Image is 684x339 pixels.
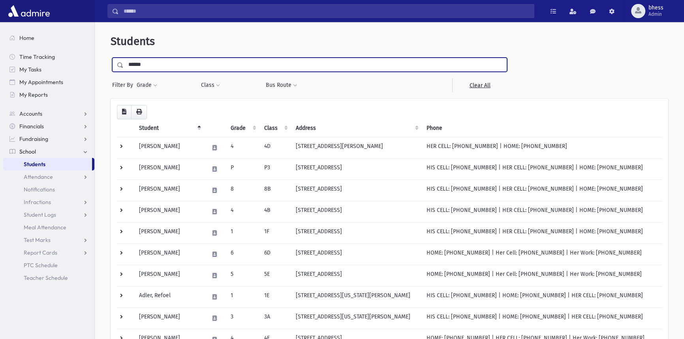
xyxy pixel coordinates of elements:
[422,180,662,201] td: HIS CELL: [PHONE_NUMBER] | HER CELL: [PHONE_NUMBER] | HOME: [PHONE_NUMBER]
[117,105,132,119] button: CSV
[3,88,94,101] a: My Reports
[24,161,45,168] span: Students
[291,307,422,329] td: [STREET_ADDRESS][US_STATE][PERSON_NAME]
[422,222,662,243] td: HIS CELL: [PHONE_NUMBER] | HER CELL: [PHONE_NUMBER] | HOME: [PHONE_NUMBER]
[291,222,422,243] td: [STREET_ADDRESS]
[112,81,136,89] span: Filter By
[259,243,291,265] td: 6D
[226,243,259,265] td: 6
[3,246,94,259] a: Report Cards
[422,158,662,180] td: HIS CELL: [PHONE_NUMBER] | HER CELL: [PHONE_NUMBER] | HOME: [PHONE_NUMBER]
[291,119,422,137] th: Address: activate to sort column ascending
[134,243,204,265] td: [PERSON_NAME]
[422,307,662,329] td: HIS CELL: [PHONE_NUMBER] | HOME: [PHONE_NUMBER] | HER CELL: [PHONE_NUMBER]
[24,173,53,180] span: Attendance
[24,236,51,243] span: Test Marks
[259,286,291,307] td: 1E
[422,201,662,222] td: HIS CELL: [PHONE_NUMBER] | HER CELL: [PHONE_NUMBER] | HOME: [PHONE_NUMBER]
[24,262,58,269] span: PTC Schedule
[3,51,94,63] a: Time Tracking
[422,243,662,265] td: HOME: [PHONE_NUMBER] | Her Cell: [PHONE_NUMBER] | Her Work: [PHONE_NUMBER]
[24,274,68,281] span: Teacher Schedule
[3,145,94,158] a: School
[24,199,51,206] span: Infractions
[226,119,259,137] th: Grade: activate to sort column ascending
[3,32,94,44] a: Home
[131,105,147,119] button: Print
[19,91,48,98] span: My Reports
[291,286,422,307] td: [STREET_ADDRESS][US_STATE][PERSON_NAME]
[259,201,291,222] td: 4B
[3,272,94,284] a: Teacher Schedule
[259,180,291,201] td: 8B
[24,249,57,256] span: Report Cards
[19,110,42,117] span: Accounts
[291,158,422,180] td: [STREET_ADDRESS]
[24,186,55,193] span: Notifications
[19,148,36,155] span: School
[259,265,291,286] td: 5E
[226,137,259,158] td: 4
[134,286,204,307] td: Adler, Refoel
[259,137,291,158] td: 4D
[136,78,158,92] button: Grade
[19,66,41,73] span: My Tasks
[3,234,94,246] a: Test Marks
[134,137,204,158] td: [PERSON_NAME]
[134,265,204,286] td: [PERSON_NAME]
[3,133,94,145] a: Fundraising
[226,158,259,180] td: P
[19,123,44,130] span: Financials
[3,63,94,76] a: My Tasks
[226,265,259,286] td: 5
[19,34,34,41] span: Home
[3,208,94,221] a: Student Logs
[226,201,259,222] td: 4
[291,137,422,158] td: [STREET_ADDRESS][PERSON_NAME]
[134,180,204,201] td: [PERSON_NAME]
[201,78,220,92] button: Class
[226,307,259,329] td: 3
[422,137,662,158] td: HER CELL: [PHONE_NUMBER] | HOME: [PHONE_NUMBER]
[134,201,204,222] td: [PERSON_NAME]
[291,243,422,265] td: [STREET_ADDRESS]
[226,180,259,201] td: 8
[134,307,204,329] td: [PERSON_NAME]
[259,158,291,180] td: P3
[134,158,204,180] td: [PERSON_NAME]
[291,265,422,286] td: [STREET_ADDRESS]
[3,259,94,272] a: PTC Schedule
[19,79,63,86] span: My Appointments
[119,4,534,18] input: Search
[3,196,94,208] a: Infractions
[19,135,48,142] span: Fundraising
[6,3,52,19] img: AdmirePro
[226,286,259,307] td: 1
[24,211,56,218] span: Student Logs
[259,307,291,329] td: 3A
[422,286,662,307] td: HIS CELL: [PHONE_NUMBER] | HOME: [PHONE_NUMBER] | HER CELL: [PHONE_NUMBER]
[3,158,92,170] a: Students
[3,120,94,133] a: Financials
[3,76,94,88] a: My Appointments
[3,183,94,196] a: Notifications
[226,222,259,243] td: 1
[422,119,662,137] th: Phone
[134,222,204,243] td: [PERSON_NAME]
[291,201,422,222] td: [STREET_ADDRESS]
[3,107,94,120] a: Accounts
[3,221,94,234] a: Meal Attendance
[111,35,155,48] span: Students
[452,78,507,92] a: Clear All
[3,170,94,183] a: Attendance
[648,5,663,11] span: bhess
[291,180,422,201] td: [STREET_ADDRESS]
[422,265,662,286] td: HOME: [PHONE_NUMBER] | Her Cell: [PHONE_NUMBER] | Her Work: [PHONE_NUMBER]
[265,78,297,92] button: Bus Route
[648,11,663,17] span: Admin
[19,53,55,60] span: Time Tracking
[24,224,66,231] span: Meal Attendance
[259,119,291,137] th: Class: activate to sort column ascending
[259,222,291,243] td: 1F
[134,119,204,137] th: Student: activate to sort column descending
